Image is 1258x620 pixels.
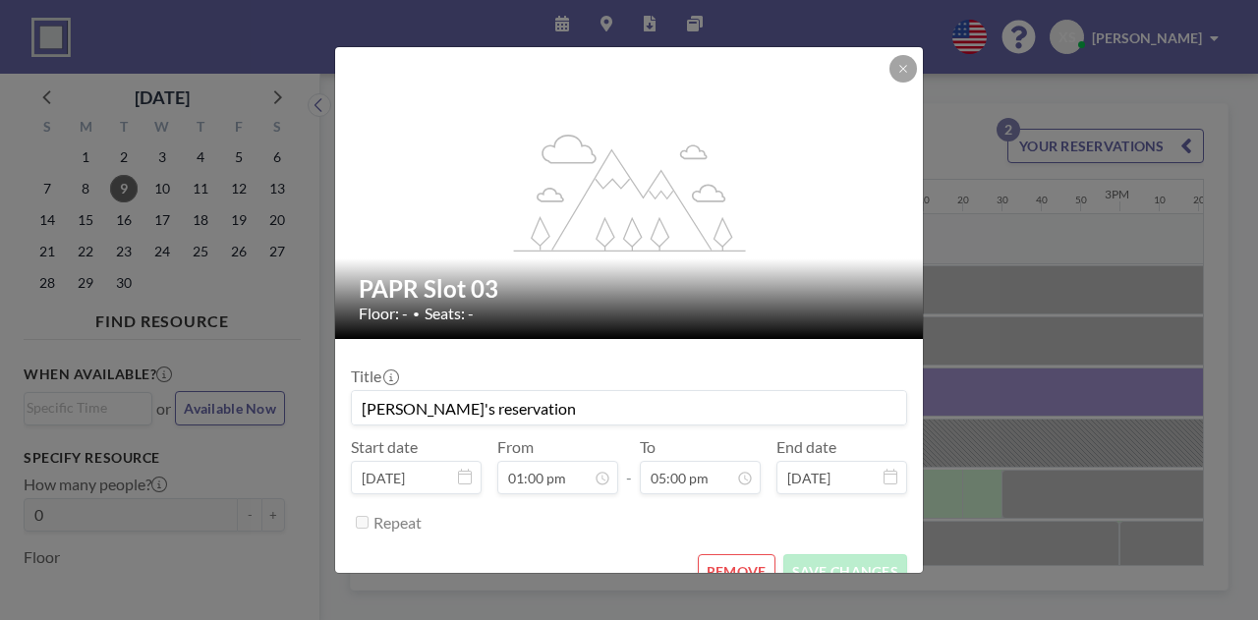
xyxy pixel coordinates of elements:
[413,307,420,321] span: •
[514,133,746,251] g: flex-grow: 1.2;
[425,304,474,323] span: Seats: -
[359,274,901,304] h2: PAPR Slot 03
[626,444,632,487] span: -
[359,304,408,323] span: Floor: -
[776,437,836,457] label: End date
[351,437,418,457] label: Start date
[698,554,775,589] button: REMOVE
[373,513,422,533] label: Repeat
[352,391,906,424] input: (No title)
[640,437,656,457] label: To
[351,366,397,386] label: Title
[497,437,534,457] label: From
[783,554,907,589] button: SAVE CHANGES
